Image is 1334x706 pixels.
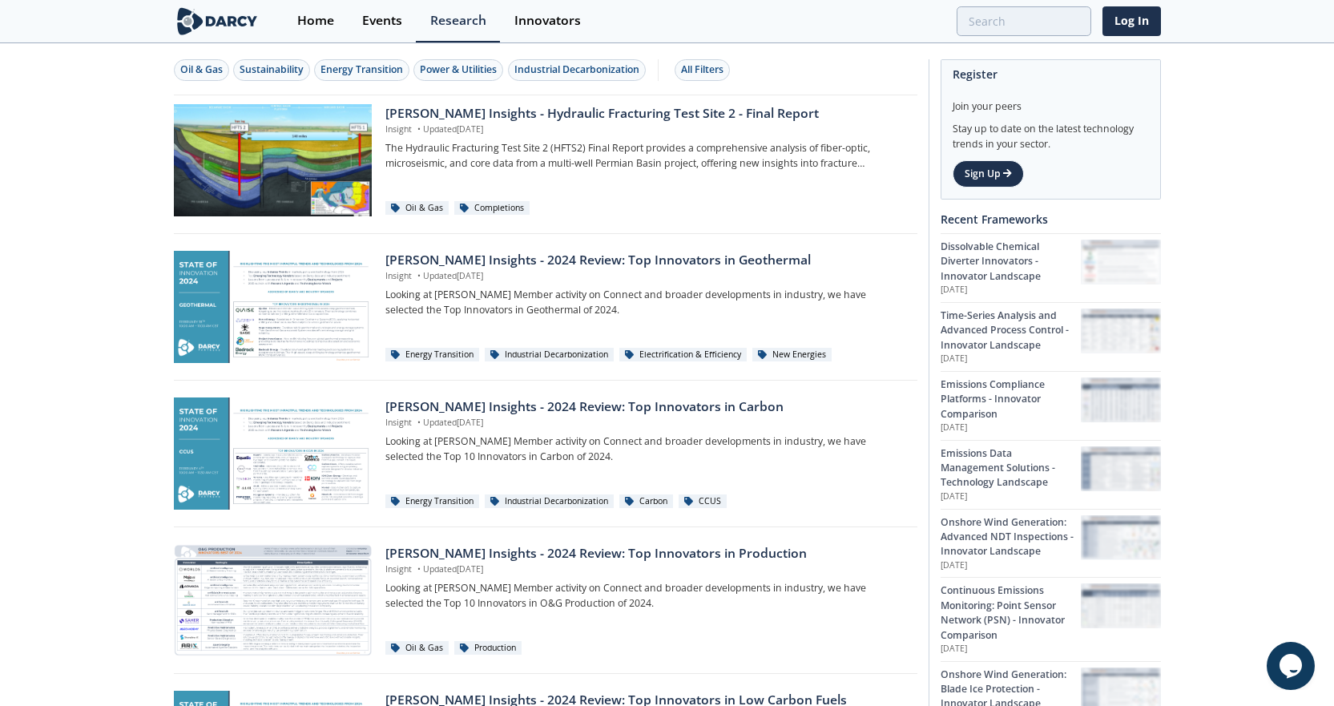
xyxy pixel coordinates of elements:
[941,422,1081,434] p: [DATE]
[675,59,730,81] button: All Filters
[953,60,1149,88] div: Register
[941,205,1161,233] div: Recent Frameworks
[485,348,614,362] div: Industrial Decarbonization
[1267,642,1318,690] iframe: chat widget
[941,353,1081,365] p: [DATE]
[752,348,832,362] div: New Energies
[1102,6,1161,36] a: Log In
[174,251,917,363] a: Darcy Insights - 2024 Review: Top Innovators in Geothermal preview [PERSON_NAME] Insights - 2024 ...
[941,309,1081,353] div: Time-Series Analysis and Advanced Process Control - Innovator Landscape
[941,559,1081,572] p: [DATE]
[420,63,497,77] div: Power & Utilities
[514,14,581,27] div: Innovators
[941,583,1081,643] div: Continuous Emissions Monitoring: Point Sensor Network (PSN) - Innovator Comparison
[385,494,479,509] div: Energy Transition
[174,7,261,35] img: logo-wide.svg
[385,563,905,576] p: Insight Updated [DATE]
[297,14,334,27] div: Home
[385,141,905,171] p: The Hydraulic Fracturing Test Site 2 (HFTS2) Final Report provides a comprehensive analysis of fi...
[941,515,1081,559] div: Onshore Wind Generation: Advanced NDT Inspections - Innovator Landscape
[414,123,423,135] span: •
[430,14,486,27] div: Research
[174,59,229,81] button: Oil & Gas
[508,59,646,81] button: Industrial Decarbonization
[180,63,223,77] div: Oil & Gas
[957,6,1091,36] input: Advanced Search
[385,288,905,317] p: Looking at [PERSON_NAME] Member activity on Connect and broader developments in industry, we have...
[941,371,1161,440] a: Emissions Compliance Platforms - Innovator Comparison [DATE] Emissions Compliance Platforms - Inn...
[413,59,503,81] button: Power & Utilities
[941,377,1081,422] div: Emissions Compliance Platforms - Innovator Comparison
[385,581,905,611] p: Looking at [PERSON_NAME] Member activity on Connect and broader developments in industry, we have...
[514,63,639,77] div: Industrial Decarbonization
[941,284,1081,297] p: [DATE]
[385,397,905,417] div: [PERSON_NAME] Insights - 2024 Review: Top Innovators in Carbon
[941,509,1161,578] a: Onshore Wind Generation: Advanced NDT Inspections - Innovator Landscape [DATE] Onshore Wind Gener...
[240,63,304,77] div: Sustainability
[174,544,917,656] a: Darcy Insights - 2024 Review: Top Innovators in Production preview [PERSON_NAME] Insights - 2024 ...
[941,446,1081,490] div: Emissions Data Management Solutions - Technology Landscape
[385,123,905,136] p: Insight Updated [DATE]
[314,59,409,81] button: Energy Transition
[174,397,917,510] a: Darcy Insights - 2024 Review: Top Innovators in Carbon preview [PERSON_NAME] Insights - 2024 Revi...
[681,63,723,77] div: All Filters
[953,160,1024,188] a: Sign Up
[385,544,905,563] div: [PERSON_NAME] Insights - 2024 Review: Top Innovators in Production
[953,88,1149,114] div: Join your peers
[385,348,479,362] div: Energy Transition
[385,104,905,123] div: [PERSON_NAME] Insights - Hydraulic Fracturing Test Site 2 - Final Report
[454,201,530,216] div: Completions
[385,417,905,430] p: Insight Updated [DATE]
[174,104,917,216] a: Darcy Insights - Hydraulic Fracturing Test Site 2 - Final Report preview [PERSON_NAME] Insights -...
[941,233,1161,302] a: Dissolvable Chemical Diverter Innovators - Innovator Landscape [DATE] Dissolvable Chemical Divert...
[385,434,905,464] p: Looking at [PERSON_NAME] Member activity on Connect and broader developments in industry, we have...
[414,563,423,575] span: •
[414,270,423,281] span: •
[679,494,727,509] div: CCUS
[619,494,673,509] div: Carbon
[941,302,1161,371] a: Time-Series Analysis and Advanced Process Control - Innovator Landscape [DATE] Time-Series Analys...
[953,114,1149,151] div: Stay up to date on the latest technology trends in your sector.
[485,494,614,509] div: Industrial Decarbonization
[941,240,1081,284] div: Dissolvable Chemical Diverter Innovators - Innovator Landscape
[941,490,1081,503] p: [DATE]
[385,641,449,656] div: Oil & Gas
[362,14,402,27] div: Events
[454,641,522,656] div: Production
[941,440,1161,509] a: Emissions Data Management Solutions - Technology Landscape [DATE] Emissions Data Management Solut...
[414,417,423,428] span: •
[385,201,449,216] div: Oil & Gas
[320,63,403,77] div: Energy Transition
[385,270,905,283] p: Insight Updated [DATE]
[233,59,310,81] button: Sustainability
[941,643,1081,656] p: [DATE]
[941,577,1161,660] a: Continuous Emissions Monitoring: Point Sensor Network (PSN) - Innovator Comparison [DATE] Continu...
[385,251,905,270] div: [PERSON_NAME] Insights - 2024 Review: Top Innovators in Geothermal
[619,348,747,362] div: Electrification & Efficiency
